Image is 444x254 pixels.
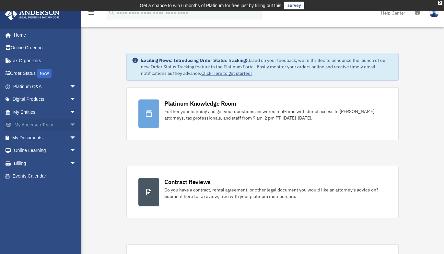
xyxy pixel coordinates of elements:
div: Get a chance to win 6 months of Platinum for free just by filling out this [140,2,281,9]
a: My Documentsarrow_drop_down [5,131,86,144]
span: arrow_drop_down [70,157,83,170]
a: Events Calendar [5,170,86,183]
div: Further your learning and get your questions answered real-time with direct access to [PERSON_NAM... [164,108,387,121]
a: Billingarrow_drop_down [5,157,86,170]
a: Online Ordering [5,41,86,54]
div: Platinum Knowledge Room [164,99,236,108]
a: My Anderson Teamarrow_drop_down [5,119,86,132]
a: Home [5,29,83,41]
img: Anderson Advisors Platinum Portal [3,8,62,20]
a: Order StatusNEW [5,67,86,80]
span: arrow_drop_down [70,131,83,144]
div: Do you have a contract, rental agreement, or other legal document you would like an attorney's ad... [164,187,387,200]
div: NEW [37,69,52,78]
span: arrow_drop_down [70,80,83,93]
span: arrow_drop_down [70,144,83,157]
img: User Pic [429,8,439,17]
i: menu [88,9,95,17]
span: arrow_drop_down [70,106,83,119]
a: Contract Reviews Do you have a contract, rental agreement, or other legal document you would like... [126,166,399,218]
div: Based on your feedback, we're thrilled to announce the launch of our new Order Status Tracking fe... [141,57,393,76]
div: Contract Reviews [164,178,211,186]
a: Platinum Knowledge Room Further your learning and get your questions answered real-time with dire... [126,87,399,140]
a: Digital Productsarrow_drop_down [5,93,86,106]
a: Click Here to get started! [201,70,252,76]
a: survey [284,2,304,9]
strong: Exciting News: Introducing Order Status Tracking! [141,57,247,63]
div: close [438,1,442,5]
i: search [108,9,115,16]
a: Platinum Q&Aarrow_drop_down [5,80,86,93]
a: Tax Organizers [5,54,86,67]
a: My Entitiesarrow_drop_down [5,106,86,119]
span: arrow_drop_down [70,119,83,132]
span: arrow_drop_down [70,93,83,106]
a: Online Learningarrow_drop_down [5,144,86,157]
a: menu [88,11,95,17]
